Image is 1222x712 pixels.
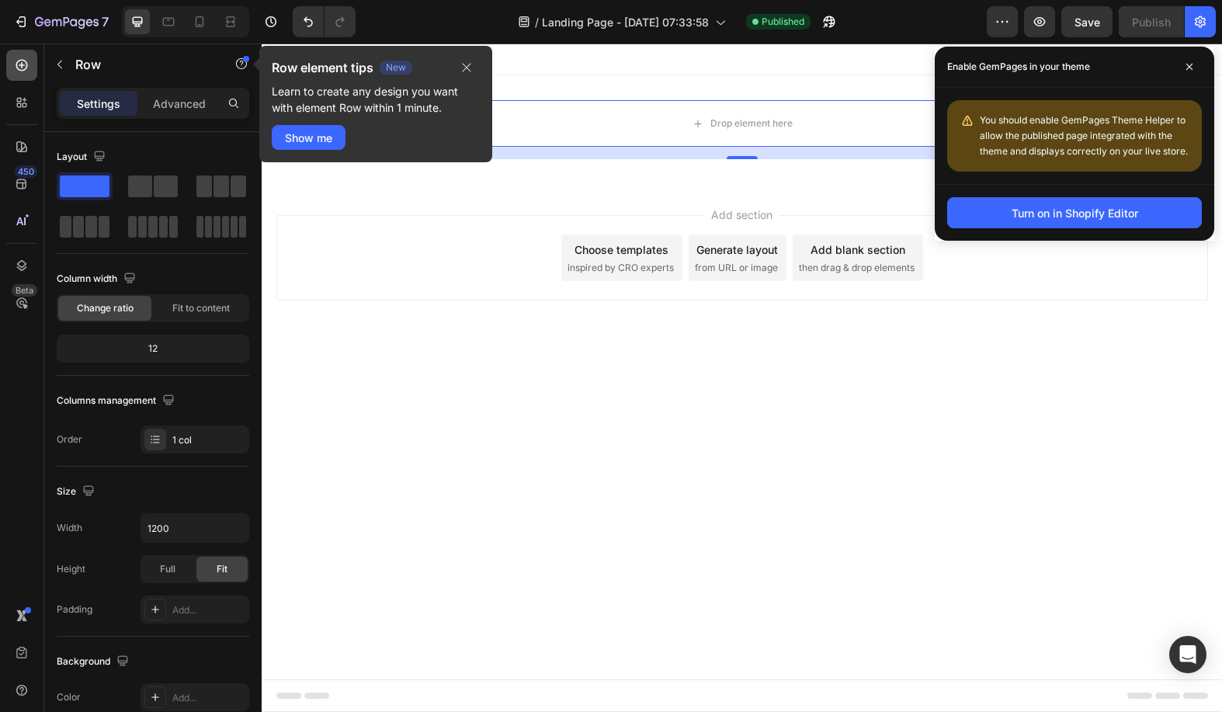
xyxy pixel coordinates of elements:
[762,15,804,29] span: Published
[172,603,245,617] div: Add...
[57,690,81,704] div: Color
[172,301,230,315] span: Fit to content
[262,43,1222,712] iframe: Design area
[293,6,356,37] div: Undo/Redo
[57,269,139,290] div: Column width
[537,217,653,231] span: then drag & drop elements
[1169,636,1206,673] div: Open Intercom Messenger
[1074,16,1100,29] span: Save
[542,14,709,30] span: Landing Page - [DATE] 07:33:58
[306,217,412,231] span: inspired by CRO experts
[433,217,516,231] span: from URL or image
[1012,205,1138,221] div: Turn on in Shopify Editor
[980,114,1188,157] span: You should enable GemPages Theme Helper to allow the published page integrated with the theme and...
[57,603,92,616] div: Padding
[947,59,1090,75] p: Enable GemPages in your theme
[449,74,531,86] div: Drop element here
[12,284,37,297] div: Beta
[6,6,116,37] button: 7
[77,301,134,315] span: Change ratio
[57,562,85,576] div: Height
[172,433,245,447] div: 1 col
[57,147,109,168] div: Layout
[535,14,539,30] span: /
[60,338,246,359] div: 12
[153,96,206,112] p: Advanced
[102,12,109,31] p: 7
[1119,6,1184,37] button: Publish
[15,165,37,178] div: 450
[75,55,207,74] p: Row
[435,198,516,214] div: Generate layout
[34,35,60,49] div: Row
[443,163,517,179] span: Add section
[549,198,644,214] div: Add blank section
[1061,6,1113,37] button: Save
[57,391,178,412] div: Columns management
[57,651,132,672] div: Background
[57,481,98,502] div: Size
[313,198,407,214] div: Choose templates
[1132,14,1171,30] div: Publish
[160,562,175,576] span: Full
[217,562,227,576] span: Fit
[947,197,1202,228] button: Turn on in Shopify Editor
[172,691,245,705] div: Add...
[57,432,82,446] div: Order
[77,96,120,112] p: Settings
[141,514,248,542] input: Auto
[57,521,82,535] div: Width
